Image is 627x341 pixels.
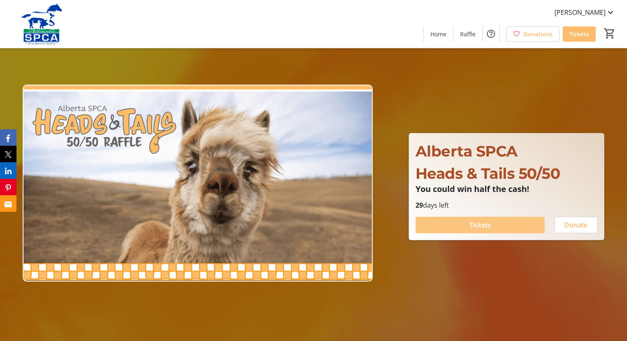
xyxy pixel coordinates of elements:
span: Raffle [460,30,476,38]
button: [PERSON_NAME] [548,6,622,19]
span: 29 [416,201,423,210]
img: Alberta SPCA's Logo [5,3,78,45]
span: Home [430,30,446,38]
button: Cart [602,26,617,41]
span: Donate [564,220,587,230]
img: Campaign CTA Media Photo [23,85,373,282]
span: Heads & Tails 50/50 [416,164,560,182]
a: Donations [506,26,559,42]
span: Tickets [469,220,491,230]
span: Tickets [569,30,589,38]
a: Raffle [453,26,482,42]
button: Donate [554,217,597,233]
p: days left [416,200,597,210]
button: Help [483,26,499,42]
p: You could win half the cash! [416,185,597,194]
button: Tickets [416,217,545,233]
span: [PERSON_NAME] [554,7,606,17]
a: Home [424,26,453,42]
a: Tickets [563,26,596,42]
span: Donations [524,30,553,38]
span: Alberta SPCA [416,142,518,160]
